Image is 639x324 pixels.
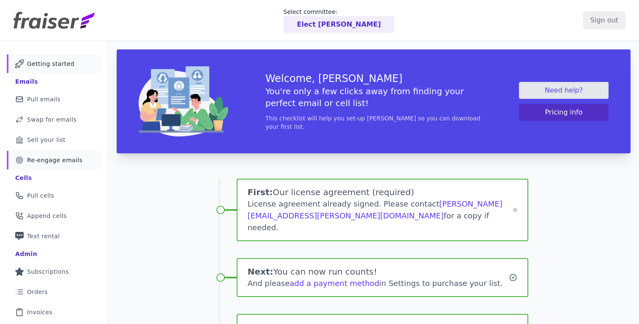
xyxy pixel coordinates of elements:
a: Swap for emails [7,110,101,129]
input: Sign out [583,11,625,29]
button: Pricing info [519,104,609,121]
span: Orders [27,288,48,296]
div: Admin [15,250,37,258]
span: Re-engage emails [27,156,82,164]
span: Sell your list [27,136,66,144]
img: Fraiser Logo [14,12,95,29]
span: Invoices [27,308,52,316]
a: Orders [7,283,101,301]
span: Text rental [27,232,60,240]
a: Select committee: Elect [PERSON_NAME] [284,8,395,33]
img: img [139,66,228,136]
span: Append cells [27,212,67,220]
a: Sell your list [7,131,101,149]
a: Pull emails [7,90,101,109]
span: Pull cells [27,191,54,200]
h1: You can now run counts! [248,266,509,278]
span: Subscriptions [27,267,69,276]
div: Emails [15,77,38,86]
div: And please in Settings to purchase your list. [248,278,509,289]
span: Getting started [27,60,74,68]
span: Pull emails [27,95,60,103]
p: This checklist will help you set-up [PERSON_NAME] so you can download your first list. [265,114,482,131]
span: Swap for emails [27,115,76,124]
a: Text rental [7,227,101,245]
a: add a payment method [290,279,380,288]
h5: You're only a few clicks away from finding your perfect email or cell list! [265,85,482,109]
a: Append cells [7,207,101,225]
span: First: [248,187,273,197]
a: Getting started [7,54,101,73]
h1: Our license agreement (required) [248,186,513,198]
a: Pull cells [7,186,101,205]
div: Cells [15,174,32,182]
p: Select committee: [284,8,395,16]
a: Need help? [519,82,609,99]
div: License agreement already signed. Please contact for a copy if needed. [248,198,513,234]
span: Next: [248,267,273,277]
h3: Welcome, [PERSON_NAME] [265,72,482,85]
a: Invoices [7,303,101,321]
a: Re-engage emails [7,151,101,169]
p: Elect [PERSON_NAME] [297,19,381,30]
a: Subscriptions [7,262,101,281]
